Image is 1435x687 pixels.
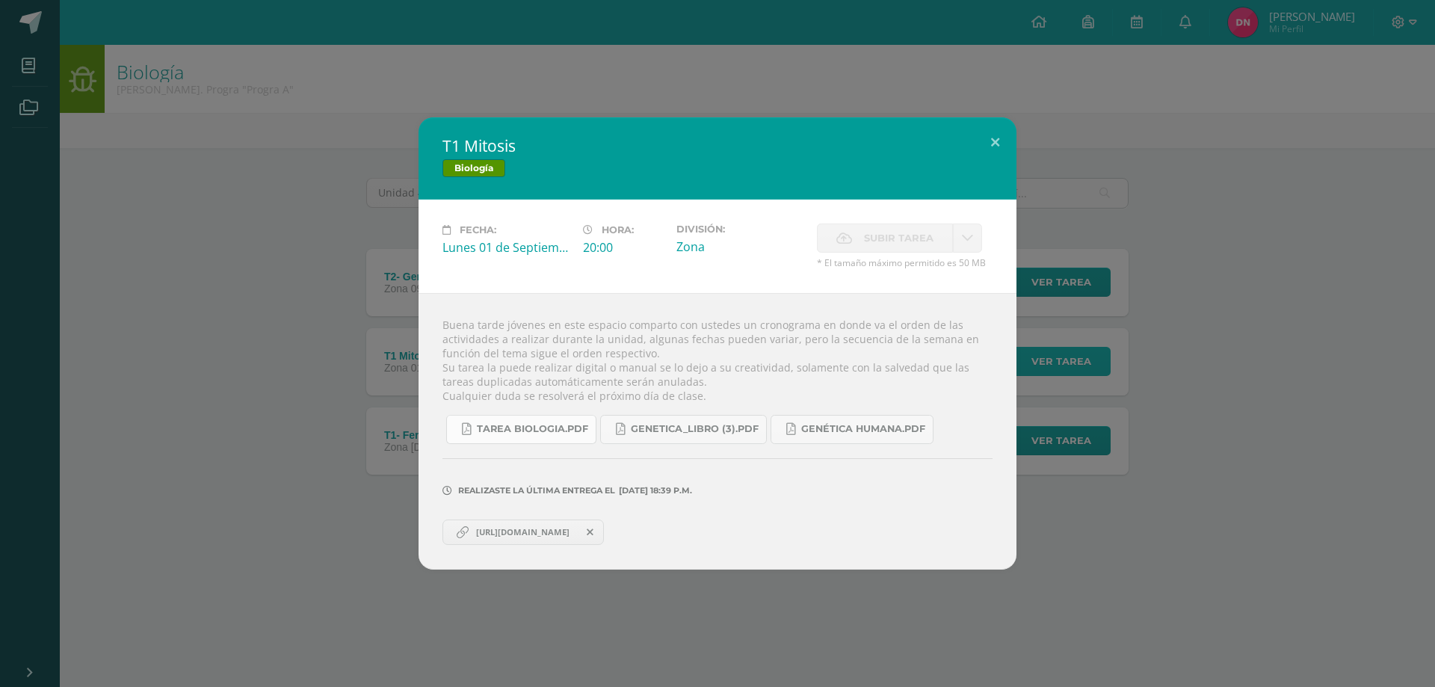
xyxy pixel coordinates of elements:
[419,293,1016,570] div: Buena tarde jóvenes en este espacio comparto con ustedes un cronograma en donde va el orden de la...
[446,415,596,444] a: Tarea biologia.pdf
[442,135,993,156] h2: T1 Mitosis
[458,485,615,496] span: Realizaste la última entrega el
[583,239,664,256] div: 20:00
[602,224,634,235] span: Hora:
[676,238,805,255] div: Zona
[477,423,588,435] span: Tarea biologia.pdf
[615,490,692,491] span: [DATE] 18:39 p.m.
[676,224,805,235] label: División:
[442,520,604,545] a: [URL][DOMAIN_NAME]
[442,159,505,177] span: Biología
[953,224,982,253] a: La fecha de entrega ha expirado
[801,423,925,435] span: Genética humana.pdf
[460,224,496,235] span: Fecha:
[817,224,953,253] label: La fecha de entrega ha expirado
[631,423,759,435] span: Genetica_LIBRO (3).pdf
[578,524,603,540] span: Remover entrega
[771,415,933,444] a: Genética humana.pdf
[864,224,933,252] span: Subir tarea
[600,415,767,444] a: Genetica_LIBRO (3).pdf
[442,239,571,256] div: Lunes 01 de Septiembre
[974,117,1016,168] button: Close (Esc)
[817,256,993,269] span: * El tamaño máximo permitido es 50 MB
[469,526,577,538] span: [URL][DOMAIN_NAME]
